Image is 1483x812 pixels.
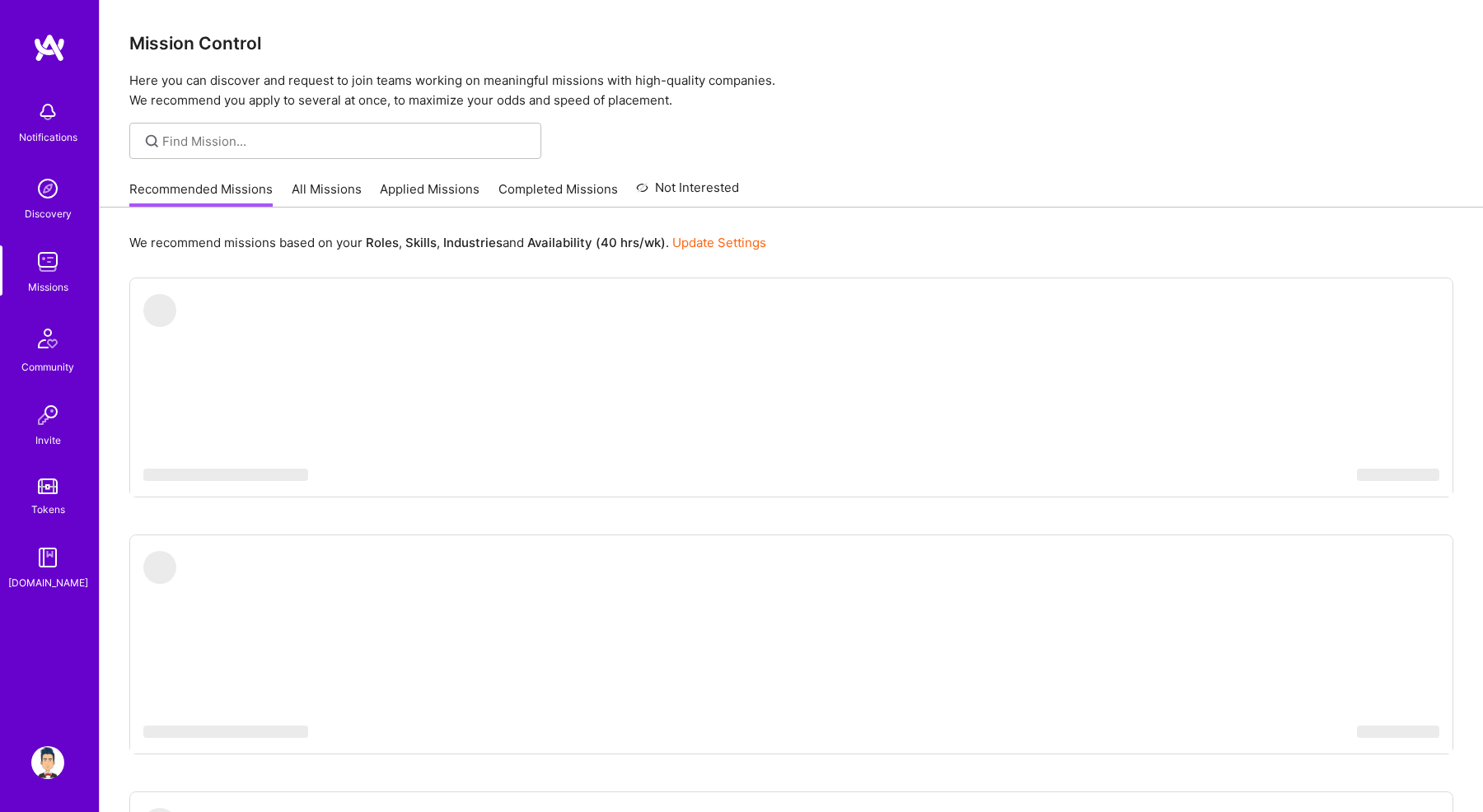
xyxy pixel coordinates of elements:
img: teamwork [31,245,64,278]
img: User Avatar [31,746,64,779]
p: We recommend missions based on your , , and . [129,234,766,251]
a: User Avatar [27,746,68,779]
b: Skills [405,235,437,250]
a: Update Settings [672,235,766,250]
div: Notifications [19,128,77,146]
img: Community [28,319,68,358]
img: Invite [31,399,64,432]
div: Community [21,358,74,376]
div: Invite [35,432,61,449]
b: Industries [443,235,503,250]
img: tokens [38,478,58,494]
img: bell [31,96,64,128]
p: Here you can discover and request to join teams working on meaningful missions with high-quality ... [129,71,1453,110]
b: Availability (40 hrs/wk) [527,235,666,250]
a: Not Interested [636,178,739,208]
img: guide book [31,541,64,574]
h3: Mission Control [129,33,1453,54]
div: Discovery [25,205,72,222]
input: Find Mission... [162,133,529,150]
i: icon SearchGrey [143,132,161,151]
div: Tokens [31,501,65,518]
a: Applied Missions [380,180,480,208]
a: All Missions [292,180,362,208]
img: discovery [31,172,64,205]
b: Roles [366,235,399,250]
div: [DOMAIN_NAME] [8,574,88,591]
div: Missions [28,278,68,296]
img: logo [33,33,66,63]
a: Completed Missions [498,180,618,208]
a: Recommended Missions [129,180,273,208]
